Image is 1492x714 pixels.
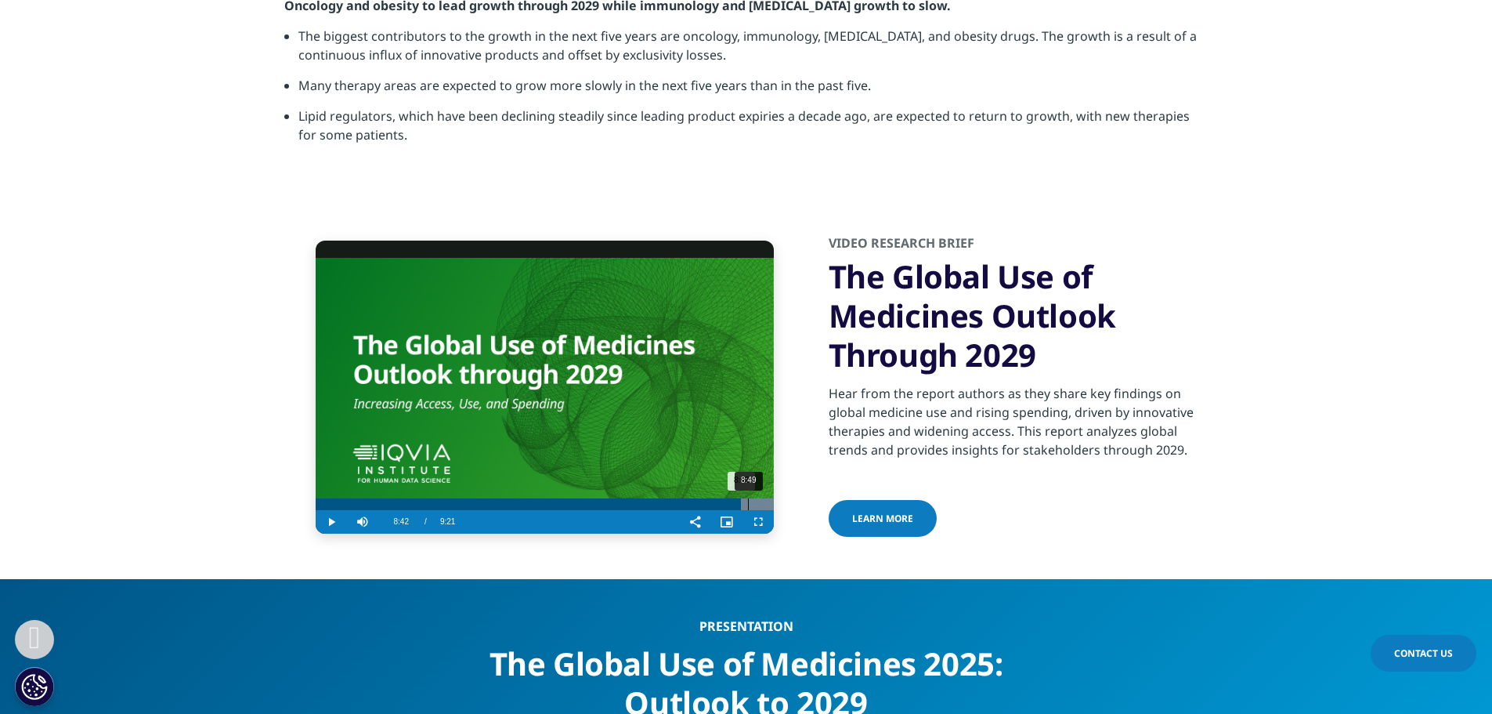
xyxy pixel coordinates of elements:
[394,510,409,534] span: 8:42
[347,510,378,534] button: Mute
[1371,635,1476,672] a: Contact Us
[829,384,1208,469] p: Hear from the report authors as they share key findings on global medicine use and rising spendin...
[742,510,774,534] button: Fullscreen
[15,667,54,706] button: Cài đặt cookie
[711,510,742,534] button: Picture-in-Picture
[424,517,427,526] span: /
[829,500,937,537] a: learn more
[829,257,1208,375] h3: The Global Use of Medicines Outlook Through 2029
[444,618,1049,634] div: PRESENTATION
[316,510,347,534] button: Play
[298,107,1208,156] li: Lipid regulators, which have been declining steadily since leading product expiries a decade ago,...
[680,510,711,534] button: Share
[1394,647,1453,660] span: Contact Us
[852,512,913,525] span: learn more
[298,27,1208,76] li: The biggest contributors to the growth in the next five years are oncology, immunology, [MEDICAL_...
[298,76,1208,107] li: Many therapy areas are expected to grow more slowly in the next five years than in the past five.
[316,241,774,534] video-js: Video Player
[829,234,1208,257] h2: Video Research Brief
[316,498,774,510] div: Progress Bar
[440,510,455,534] span: 9:21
